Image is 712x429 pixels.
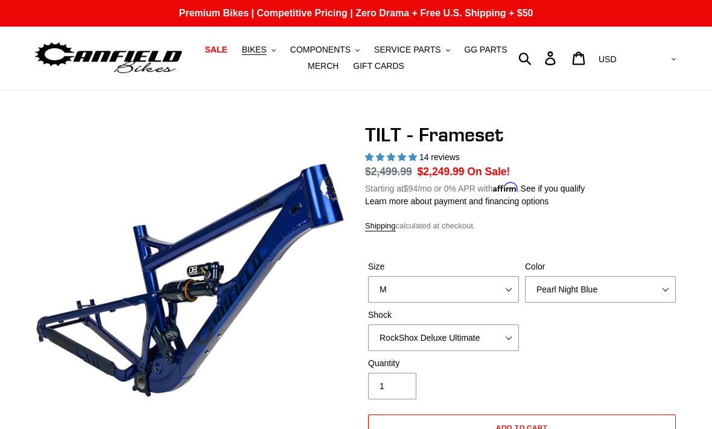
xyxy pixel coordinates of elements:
[458,42,513,58] a: GG PARTS
[365,196,548,206] a: Learn more about payment and financing options
[368,309,519,321] label: Shock
[365,220,679,232] div: calculated at checkout.
[419,152,460,162] span: 14 reviews
[368,357,519,370] label: Quantity
[33,39,184,77] img: Canfield Bikes
[365,166,412,178] s: $2,499.99
[302,58,345,74] a: MERCH
[284,42,366,58] button: COMPONENTS
[374,45,440,55] span: SERVICE PARTS
[365,152,419,162] span: 5.00 stars
[236,42,282,58] button: BIKES
[365,179,585,195] p: Starting at /mo or 0% APR with .
[404,184,418,193] span: $94
[521,184,585,193] a: See if you qualify - Learn more about Affirm Financing (opens in modal)
[418,166,465,178] span: $2,249.99
[493,182,518,192] span: Affirm
[199,42,233,58] a: SALE
[290,45,351,55] span: COMPONENTS
[464,45,507,55] span: GG PARTS
[347,58,410,74] a: GIFT CARDS
[365,221,396,231] a: Shipping
[205,45,227,55] span: SALE
[368,42,456,58] button: SERVICE PARTS
[365,123,679,146] h1: TILT - Frameset
[525,260,676,273] label: Color
[308,61,339,71] span: MERCH
[467,164,510,179] span: On Sale!
[368,260,519,273] label: Size
[242,45,267,55] span: BIKES
[353,61,404,71] span: GIFT CARDS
